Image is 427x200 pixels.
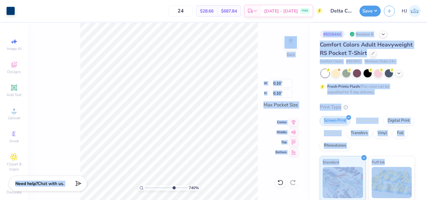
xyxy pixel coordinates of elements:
span: FREE [302,9,308,13]
span: Top [275,140,287,144]
div: Screen Print [320,116,350,125]
span: # 6030CC [346,59,361,64]
img: Standard [323,167,363,198]
input: Untitled Design [326,5,356,17]
span: Image AI [7,46,22,51]
strong: Fresh Prints Flash: [327,84,360,89]
span: Upload [8,115,20,120]
span: Add Text [7,92,22,97]
div: Vinyl [374,129,391,138]
div: Digital Print [384,116,414,125]
span: Standard [323,159,339,165]
div: Revision 5 [348,30,377,38]
strong: Need help? [15,181,38,187]
span: Bottom [275,150,287,154]
img: Puff Ink [372,167,412,198]
span: Comfort Colors Adult Heavyweight RS Pocket T-Shirt [320,41,413,57]
div: Transfers [347,129,372,138]
div: Applique [320,129,345,138]
span: Chat with us. [38,181,64,187]
button: Save [359,6,381,17]
div: Print Type [320,104,414,111]
span: 740 % [189,185,199,191]
img: Back [284,36,297,49]
span: Clipart & logos [3,162,25,172]
span: $687.84 [221,8,237,14]
span: Middle [275,130,287,134]
div: Rhinestones [320,141,350,150]
span: Center [275,120,287,124]
span: [DATE] - [DATE] [264,8,298,14]
div: Foil [393,129,408,138]
span: $28.66 [200,8,213,14]
span: Designs [7,69,21,74]
span: HJ [402,7,407,15]
a: HJ [402,5,421,17]
div: Back [287,52,295,57]
div: # 502644A [320,30,345,38]
span: Puff Ink [372,159,385,165]
img: Hughe Josh Cabanete [409,5,421,17]
input: – – [168,5,193,17]
div: Embroidery [352,116,382,125]
span: Decorate [7,190,22,195]
span: Comfort Colors [320,59,343,64]
span: Greek [9,139,19,144]
span: Minimum Order: 24 + [364,59,396,64]
div: This color can be expedited for 5 day delivery. [327,84,404,95]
